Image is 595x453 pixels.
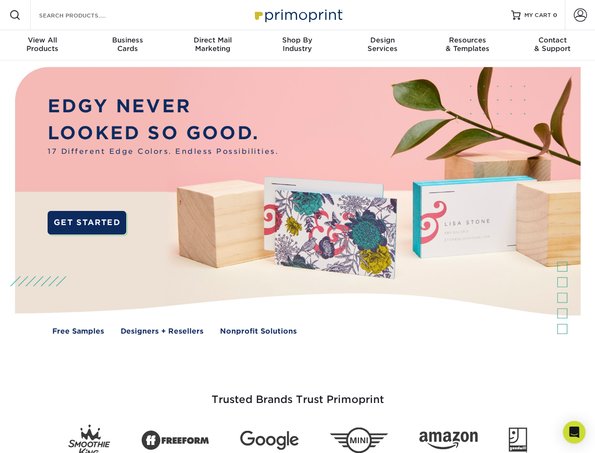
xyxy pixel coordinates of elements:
a: Resources& Templates [425,30,510,60]
img: Goodwill [509,428,527,453]
a: Direct MailMarketing [170,30,255,60]
a: DesignServices [340,30,425,60]
input: SEARCH PRODUCTS..... [38,9,130,21]
div: & Templates [425,36,510,53]
a: BusinessCards [85,30,170,60]
span: Business [85,36,170,44]
img: Google [240,431,299,450]
div: Industry [255,36,340,53]
span: Contact [510,36,595,44]
span: 17 Different Edge Colors. Endless Possibilities. [48,146,278,157]
a: Designers + Resellers [121,326,204,337]
img: Amazon [419,432,478,450]
img: Primoprint [251,5,345,25]
iframe: Google Customer Reviews [2,424,80,450]
h3: Trusted Brands Trust Primoprint [22,371,573,417]
span: Design [340,36,425,44]
a: Nonprofit Solutions [220,326,297,337]
p: LOOKED SO GOOD. [48,120,278,147]
span: 0 [553,12,557,18]
p: EDGY NEVER [48,93,278,120]
div: Marketing [170,36,255,53]
span: Direct Mail [170,36,255,44]
a: GET STARTED [48,211,126,235]
div: Open Intercom Messenger [563,421,586,444]
span: MY CART [524,11,551,19]
a: Free Samples [52,326,104,337]
span: Shop By [255,36,340,44]
a: Contact& Support [510,30,595,60]
div: & Support [510,36,595,53]
div: Services [340,36,425,53]
a: Shop ByIndustry [255,30,340,60]
span: Resources [425,36,510,44]
div: Cards [85,36,170,53]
